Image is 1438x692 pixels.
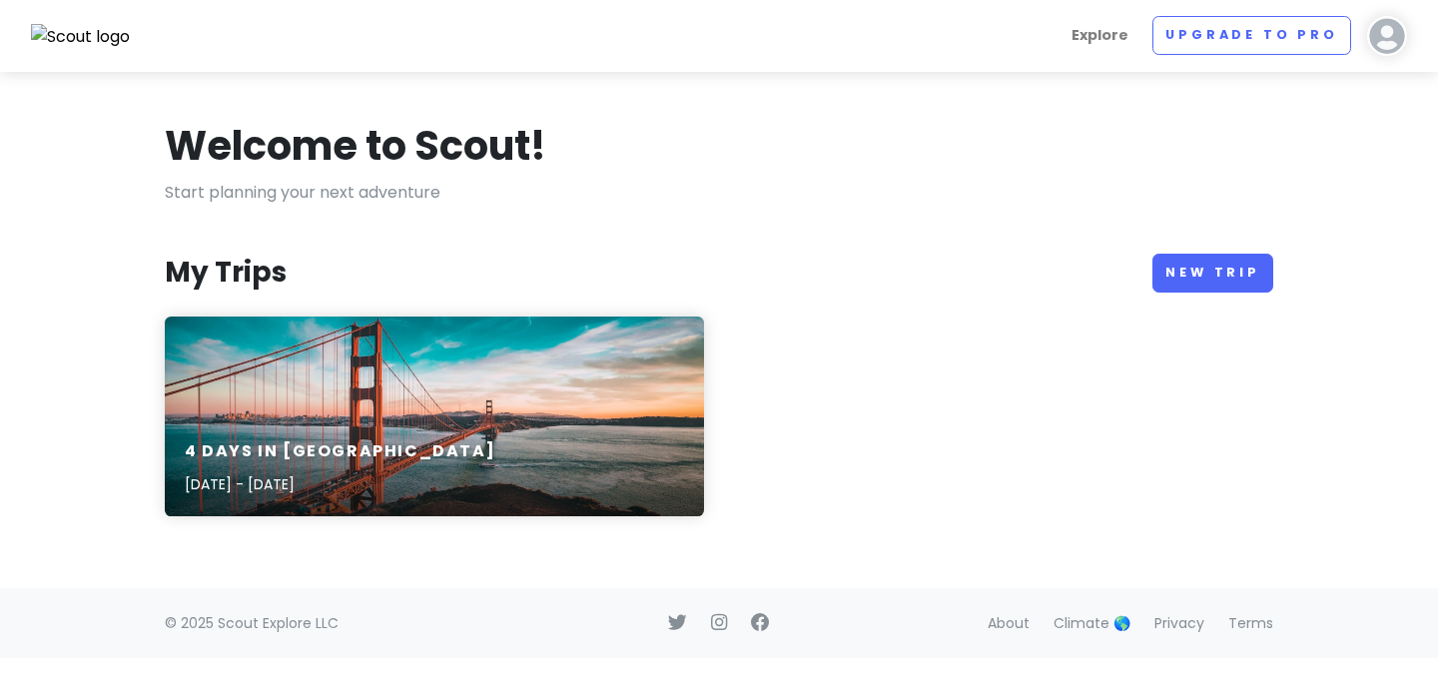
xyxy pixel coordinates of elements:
p: Start planning your next adventure [165,180,1273,206]
img: Scout logo [31,24,131,50]
h3: My Trips [165,255,287,291]
h1: Welcome to Scout! [165,120,546,172]
a: Upgrade to Pro [1152,16,1351,55]
a: About [988,613,1030,633]
a: Privacy [1154,613,1204,633]
p: [DATE] - [DATE] [185,473,495,495]
a: New Trip [1152,254,1273,293]
a: Climate 🌎 [1054,613,1130,633]
a: 4 Days in [GEOGRAPHIC_DATA][DATE] - [DATE] [165,317,704,516]
span: © 2025 Scout Explore LLC [165,613,339,633]
a: Explore [1064,16,1136,55]
a: Terms [1228,613,1273,633]
h6: 4 Days in [GEOGRAPHIC_DATA] [185,441,495,462]
img: User profile [1367,16,1407,56]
